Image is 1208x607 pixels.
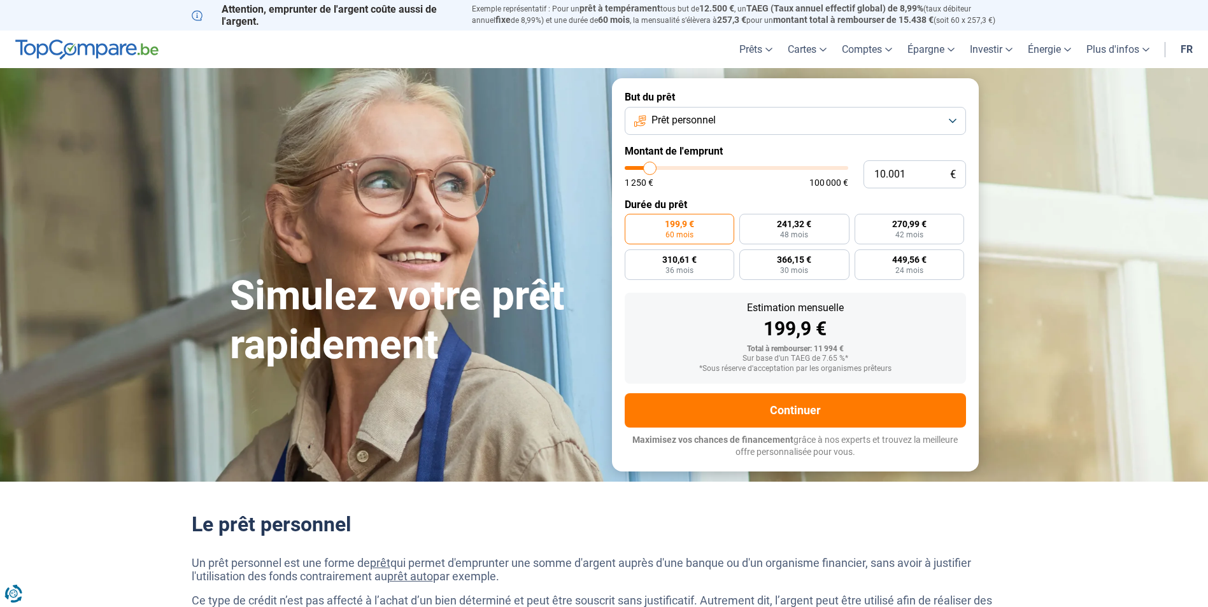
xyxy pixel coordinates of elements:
[387,569,433,583] a: prêt auto
[900,31,962,68] a: Épargne
[717,15,746,25] span: 257,3 €
[1079,31,1157,68] a: Plus d'infos
[632,435,793,445] span: Maximisez vos chances de financement
[635,365,956,373] div: *Sous réserve d'acceptation par les organismes prêteurs
[15,39,159,60] img: TopCompare
[892,255,927,264] span: 449,56 €
[625,107,966,135] button: Prêt personnel
[780,231,808,239] span: 48 mois
[773,15,934,25] span: montant total à rembourser de 15.438 €
[230,272,597,370] h1: Simulez votre prêt rapidement
[895,267,923,274] span: 24 mois
[1173,31,1200,68] a: fr
[192,3,457,27] p: Attention, emprunter de l'argent coûte aussi de l'argent.
[598,15,630,25] span: 60 mois
[370,556,390,569] a: prêt
[665,267,693,274] span: 36 mois
[962,31,1020,68] a: Investir
[635,319,956,338] div: 199,9 €
[625,145,966,157] label: Montant de l'emprunt
[579,3,660,13] span: prêt à tempérament
[635,345,956,354] div: Total à rembourser: 11 994 €
[495,15,511,25] span: fixe
[777,255,811,264] span: 366,15 €
[625,434,966,459] p: grâce à nos experts et trouvez la meilleure offre personnalisée pour vous.
[192,556,1017,583] p: Un prêt personnel est une forme de qui permet d'emprunter une somme d'argent auprès d'une banque ...
[625,393,966,428] button: Continuer
[635,354,956,363] div: Sur base d'un TAEG de 7.65 %*
[834,31,900,68] a: Comptes
[635,303,956,313] div: Estimation mensuelle
[732,31,780,68] a: Prêts
[1020,31,1079,68] a: Énergie
[192,512,1017,536] h2: Le prêt personnel
[625,178,653,187] span: 1 250 €
[895,231,923,239] span: 42 mois
[950,169,956,180] span: €
[625,199,966,211] label: Durée du prêt
[892,220,927,228] span: 270,99 €
[665,231,693,239] span: 60 mois
[625,91,966,103] label: But du prêt
[780,31,834,68] a: Cartes
[472,3,1017,26] p: Exemple représentatif : Pour un tous but de , un (taux débiteur annuel de 8,99%) et une durée de ...
[777,220,811,228] span: 241,32 €
[746,3,923,13] span: TAEG (Taux annuel effectif global) de 8,99%
[699,3,734,13] span: 12.500 €
[780,267,808,274] span: 30 mois
[651,113,716,127] span: Prêt personnel
[665,220,694,228] span: 199,9 €
[809,178,848,187] span: 100 000 €
[662,255,697,264] span: 310,61 €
